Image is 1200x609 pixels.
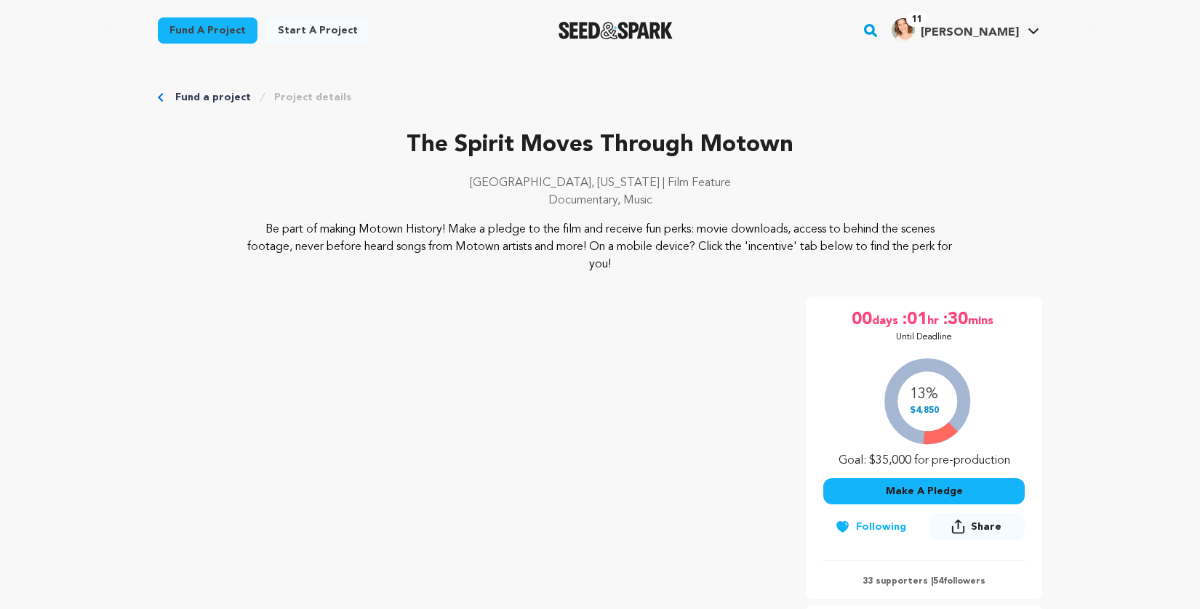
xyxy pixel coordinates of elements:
[889,15,1042,46] span: Monica G.'s Profile
[906,12,928,27] span: 11
[929,513,1025,540] button: Share
[892,18,915,41] img: 17d4d55fd908eba5.jpg
[158,174,1042,192] p: [GEOGRAPHIC_DATA], [US_STATE] | Film Feature
[852,308,872,331] span: 00
[968,308,996,331] span: mins
[892,18,1019,41] div: Monica G.'s Profile
[889,15,1042,41] a: Monica G.'s Profile
[896,331,952,343] p: Until Deadline
[927,308,942,331] span: hr
[901,308,927,331] span: :01
[158,192,1042,209] p: Documentary, Music
[266,17,369,44] a: Start a project
[158,128,1042,163] p: The Spirit Moves Through Motown
[158,17,257,44] a: Fund a project
[823,576,1025,587] p: 33 supporters | followers
[933,577,943,586] span: 54
[929,513,1025,546] span: Share
[175,90,251,105] a: Fund a project
[247,221,954,273] p: Be part of making Motown History! Make a pledge to the film and receive fun perks: movie download...
[274,90,351,105] a: Project details
[823,514,918,540] button: Following
[559,22,673,39] img: Seed&Spark Logo Dark Mode
[872,308,901,331] span: days
[158,90,1042,105] div: Breadcrumb
[971,520,1001,534] span: Share
[559,22,673,39] a: Seed&Spark Homepage
[921,27,1019,39] span: [PERSON_NAME]
[942,308,968,331] span: :30
[823,478,1025,504] button: Make A Pledge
